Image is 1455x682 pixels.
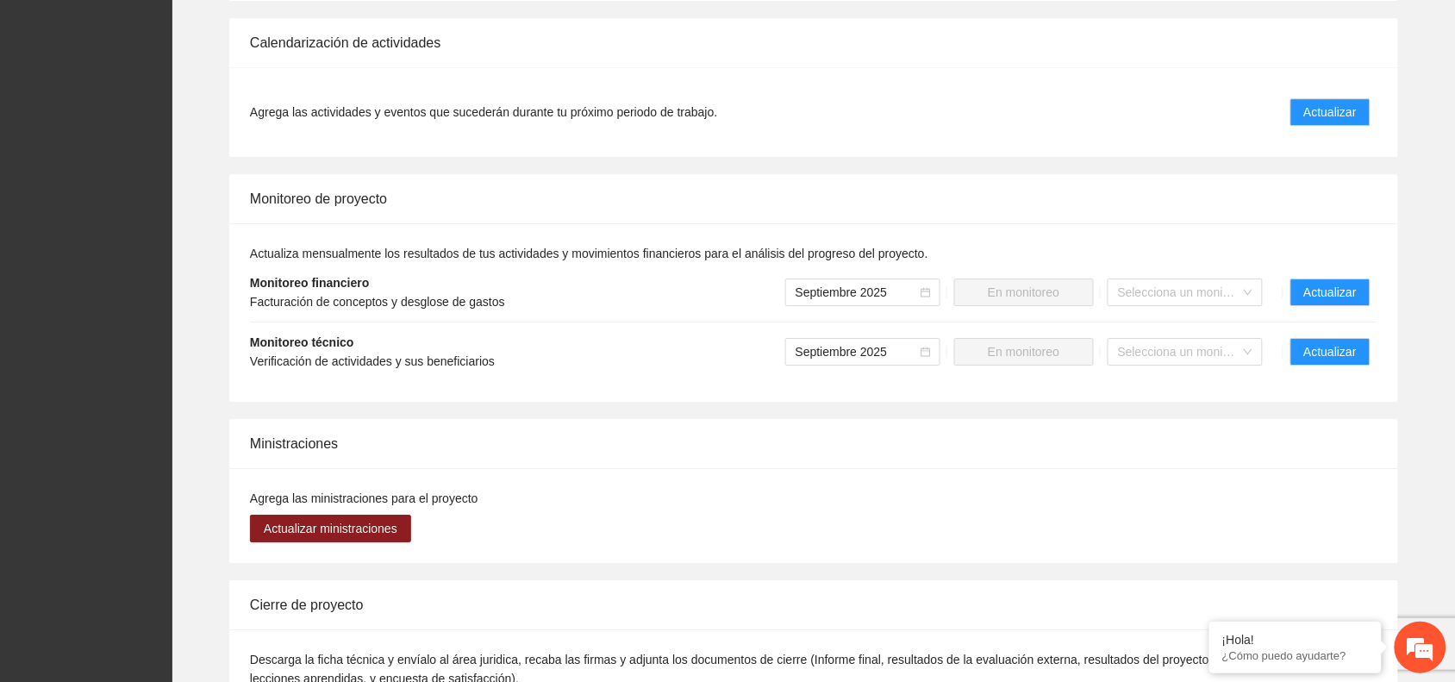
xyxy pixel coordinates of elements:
textarea: Escriba su mensaje y pulse “Intro” [9,471,328,531]
span: Actualizar [1304,342,1357,361]
span: Agrega las actividades y eventos que sucederán durante tu próximo periodo de trabajo. [250,103,717,122]
span: calendar [921,287,931,297]
a: Actualizar ministraciones [250,522,411,535]
div: Chatee con nosotros ahora [90,88,290,110]
button: Actualizar [1290,278,1371,306]
span: Septiembre 2025 [796,339,930,365]
div: Ministraciones [250,419,1377,468]
div: Minimizar ventana de chat en vivo [283,9,324,50]
span: Facturación de conceptos y desglose de gastos [250,295,505,309]
button: Actualizar ministraciones [250,515,411,542]
span: Septiembre 2025 [796,279,930,305]
div: Calendarización de actividades [250,18,1377,67]
button: Actualizar [1290,338,1371,366]
p: ¿Cómo puedo ayudarte? [1222,649,1369,662]
strong: Monitoreo financiero [250,276,369,290]
span: Actualizar [1304,103,1357,122]
span: calendar [921,347,931,357]
span: Actualizar [1304,283,1357,302]
span: Estamos en línea. [100,230,238,404]
span: Actualiza mensualmente los resultados de tus actividades y movimientos financieros para el anális... [250,247,928,260]
span: Agrega las ministraciones para el proyecto [250,491,478,505]
button: Actualizar [1290,98,1371,126]
div: Monitoreo de proyecto [250,174,1377,223]
div: ¡Hola! [1222,633,1369,647]
span: Verificación de actividades y sus beneficiarios [250,354,495,368]
strong: Monitoreo técnico [250,335,354,349]
div: Cierre de proyecto [250,580,1377,629]
span: Actualizar ministraciones [264,519,397,538]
